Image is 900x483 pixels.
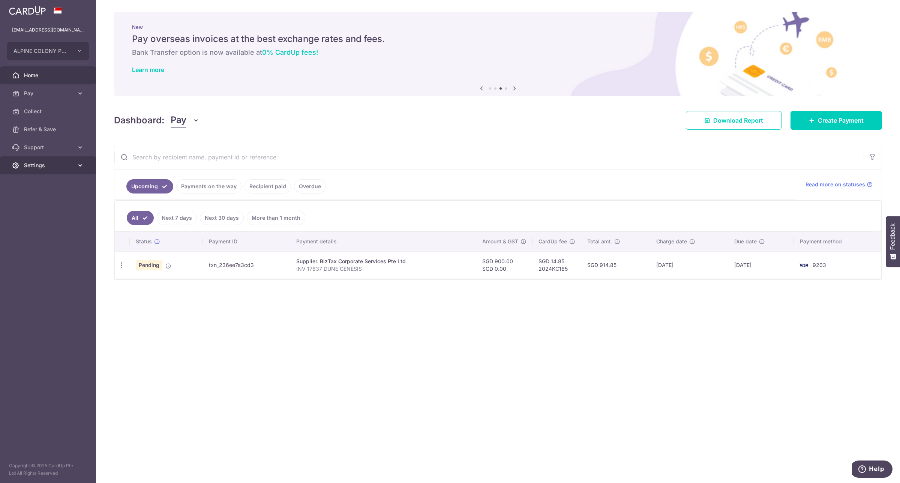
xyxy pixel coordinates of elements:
span: Refer & Save [24,126,73,133]
div: Supplier. BizTax Corporate Services Pte Ltd [296,258,471,265]
span: Pending [136,260,162,270]
span: Home [24,72,73,79]
a: Next 7 days [157,211,197,225]
a: More than 1 month [247,211,305,225]
td: [DATE] [650,251,728,279]
a: Upcoming [126,179,173,193]
td: SGD 900.00 SGD 0.00 [476,251,532,279]
th: Payment details [290,232,477,251]
span: CardUp fee [538,238,567,245]
span: Amount & GST [482,238,518,245]
span: ALPINE COLONY PTE. LTD. [13,47,69,55]
a: Learn more [132,66,164,73]
h6: Bank Transfer option is now available at [132,48,864,57]
img: International Invoice Banner [114,12,882,96]
input: Search by recipient name, payment id or reference [114,145,864,169]
a: All [127,211,154,225]
button: Pay [171,113,199,127]
span: 9203 [813,262,826,268]
a: Payments on the way [176,179,241,193]
span: Download Report [713,116,763,125]
td: SGD 914.85 [581,251,650,279]
span: Feedback [889,223,896,250]
span: Pay [171,113,186,127]
a: Overdue [294,179,326,193]
span: Charge date [656,238,687,245]
span: Collect [24,108,73,115]
p: [EMAIL_ADDRESS][DOMAIN_NAME] [12,26,84,34]
th: Payment ID [203,232,290,251]
th: Payment method [794,232,881,251]
button: Feedback - Show survey [886,216,900,267]
a: Next 30 days [200,211,244,225]
p: INV 17637 DUNE GENESIS [296,265,471,273]
button: ALPINE COLONY PTE. LTD. [7,42,89,60]
a: Create Payment [790,111,882,130]
span: 0% CardUp fees! [262,48,318,56]
span: Due date [734,238,757,245]
td: [DATE] [728,251,794,279]
img: CardUp [9,6,46,15]
td: SGD 14.85 2024KC165 [532,251,581,279]
span: Read more on statuses [805,181,865,188]
img: Bank Card [796,261,811,270]
p: New [132,24,864,30]
h4: Dashboard: [114,114,165,127]
span: Status [136,238,152,245]
iframe: Opens a widget where you can find more information [852,460,892,479]
span: Settings [24,162,73,169]
a: Read more on statuses [805,181,873,188]
td: txn_236ee7a3cd3 [203,251,290,279]
span: Create Payment [818,116,864,125]
span: Total amt. [587,238,612,245]
h5: Pay overseas invoices at the best exchange rates and fees. [132,33,864,45]
span: Support [24,144,73,151]
a: Recipient paid [244,179,291,193]
a: Download Report [686,111,781,130]
span: Pay [24,90,73,97]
